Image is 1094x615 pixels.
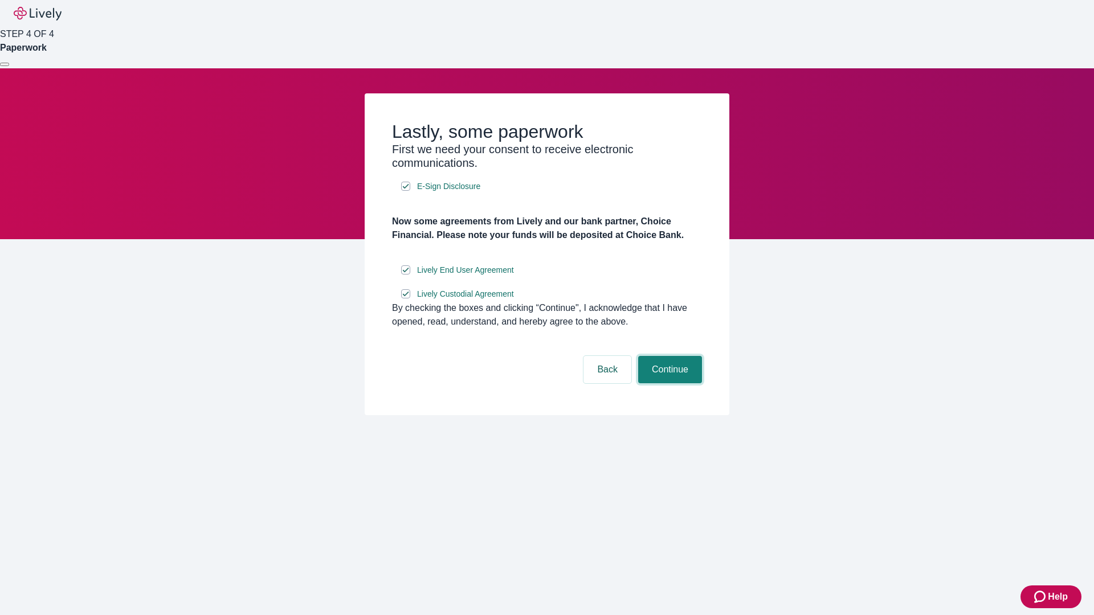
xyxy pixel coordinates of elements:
a: e-sign disclosure document [415,287,516,301]
button: Continue [638,356,702,383]
h2: Lastly, some paperwork [392,121,702,142]
img: Lively [14,7,62,20]
a: e-sign disclosure document [415,179,483,194]
svg: Zendesk support icon [1034,590,1048,604]
h4: Now some agreements from Lively and our bank partner, Choice Financial. Please note your funds wi... [392,215,702,242]
button: Back [583,356,631,383]
h3: First we need your consent to receive electronic communications. [392,142,702,170]
div: By checking the boxes and clicking “Continue", I acknowledge that I have opened, read, understand... [392,301,702,329]
span: E-Sign Disclosure [417,181,480,192]
span: Lively End User Agreement [417,264,514,276]
button: Zendesk support iconHelp [1020,585,1081,608]
a: e-sign disclosure document [415,263,516,277]
span: Lively Custodial Agreement [417,288,514,300]
span: Help [1048,590,1068,604]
